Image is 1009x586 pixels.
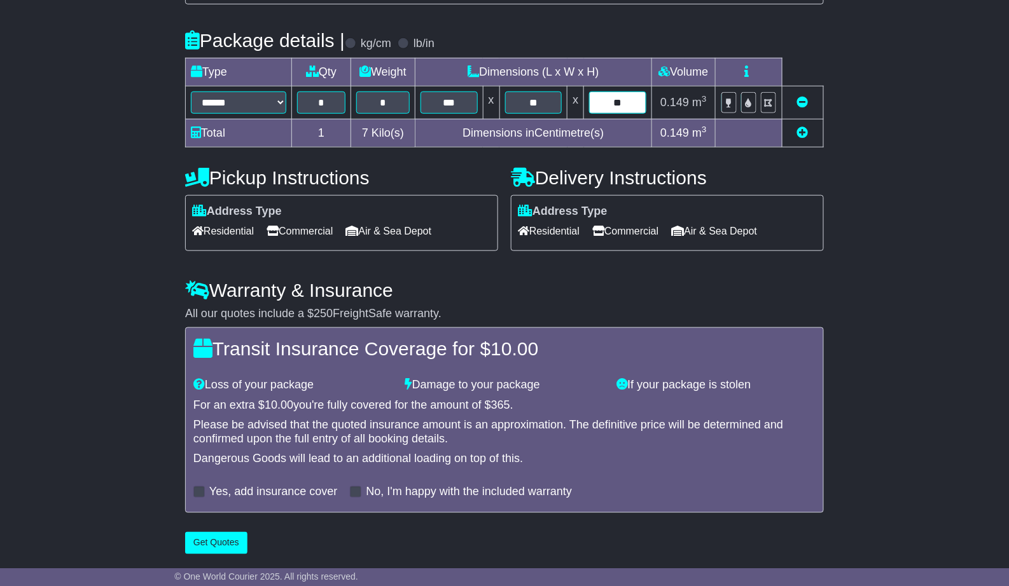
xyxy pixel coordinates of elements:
[193,399,816,412] div: For an extra $ you're fully covered for the amount of $ .
[193,453,816,467] div: Dangerous Goods will lead to an additional loading on top of this.
[265,399,293,411] span: 10.00
[292,58,351,86] td: Qty
[192,221,254,241] span: Residential
[797,126,809,139] a: Add new item
[185,30,345,51] h4: Package details |
[702,94,707,104] sup: 3
[209,486,337,500] label: Yes, add insurance cover
[702,125,707,134] sup: 3
[415,119,651,147] td: Dimensions in Centimetre(s)
[366,486,572,500] label: No, I'm happy with the included warranty
[192,205,282,219] label: Address Type
[797,96,809,109] a: Remove this item
[193,418,816,446] div: Please be advised that the quoted insurance amount is an approximation. The definitive price will...
[186,58,292,86] td: Type
[415,58,651,86] td: Dimensions (L x W x H)
[186,119,292,147] td: Total
[483,86,499,119] td: x
[692,126,707,139] span: m
[518,205,608,219] label: Address Type
[491,338,538,359] span: 10.00
[351,119,415,147] td: Kilo(s)
[692,96,707,109] span: m
[361,37,391,51] label: kg/cm
[567,86,584,119] td: x
[592,221,658,241] span: Commercial
[660,126,689,139] span: 0.149
[185,167,498,188] h4: Pickup Instructions
[351,58,415,86] td: Weight
[414,37,435,51] label: lb/in
[193,338,816,359] h4: Transit Insurance Coverage for $
[185,307,824,321] div: All our quotes include a $ FreightSafe warranty.
[491,399,510,411] span: 365
[651,58,715,86] td: Volume
[185,532,247,554] button: Get Quotes
[511,167,824,188] h4: Delivery Instructions
[399,378,611,392] div: Damage to your package
[187,378,399,392] div: Loss of your package
[346,221,432,241] span: Air & Sea Depot
[267,221,333,241] span: Commercial
[185,280,824,301] h4: Warranty & Insurance
[660,96,689,109] span: 0.149
[672,221,758,241] span: Air & Sea Depot
[292,119,351,147] td: 1
[610,378,822,392] div: If your package is stolen
[362,126,368,139] span: 7
[518,221,580,241] span: Residential
[314,307,333,320] span: 250
[174,571,358,582] span: © One World Courier 2025. All rights reserved.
